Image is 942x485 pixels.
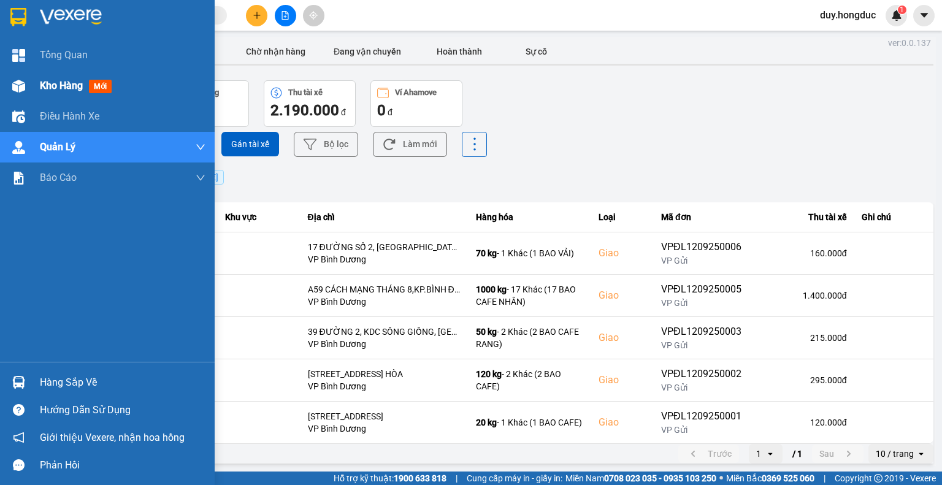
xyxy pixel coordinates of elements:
div: Phản hồi [40,456,205,475]
span: message [13,459,25,471]
div: 295.000 đ [756,374,847,386]
span: Điều hành xe [40,109,99,124]
sup: 1 [898,6,906,14]
span: Miền Bắc [726,472,814,485]
th: Hàng hóa [469,202,591,232]
span: 70 kg [476,248,497,258]
span: Tổng Quan [40,47,88,63]
span: 120 kg [476,369,502,379]
svg: open [916,449,926,459]
strong: 1900 633 818 [394,473,446,483]
span: / 1 [792,446,802,461]
span: 0 [377,102,386,119]
span: 2.190.000 [270,102,339,119]
strong: 0708 023 035 - 0935 103 250 [604,473,716,483]
th: Khu vực [218,202,301,232]
div: - 1 Khác (1 BAO CAFE) [476,416,584,429]
div: 1.400.000 đ [756,289,847,302]
img: logo-vxr [10,8,26,26]
div: 120.000 đ [756,416,847,429]
button: file-add [275,5,296,26]
button: Chờ nhận hàng [229,39,321,64]
span: caret-down [919,10,930,21]
strong: 0369 525 060 [762,473,814,483]
div: 10 / trang [876,448,914,460]
div: VP Gửi [661,381,741,394]
span: plus [253,11,261,20]
button: Đang vận chuyển [321,39,413,64]
div: ver: 0.0.137 [888,37,931,49]
span: file-add [281,11,289,20]
div: Hướng dẫn sử dụng [40,401,205,419]
span: Cung cấp máy in - giấy in: [467,472,562,485]
div: VP Gửi [661,424,741,436]
div: [STREET_ADDRESS] [308,410,461,422]
div: 17 ĐƯỜNG SỐ 2, [GEOGRAPHIC_DATA], KHU DÂN CƯ [GEOGRAPHIC_DATA], [GEOGRAPHIC_DATA], [GEOGRAPHIC_DATA] [308,241,461,253]
span: | [456,472,458,485]
div: Thu tài xế [756,210,847,224]
div: đ [377,101,456,120]
span: Miền Nam [565,472,716,485]
div: 39 ĐƯỜNG 2, KDC SÔNG GIỒNG, [GEOGRAPHIC_DATA], Q.2 [308,326,461,338]
div: VP Gửi [661,254,741,267]
button: Thu tài xế2.190.000 đ [264,80,356,127]
img: warehouse-icon [12,141,25,154]
div: Giao [599,415,646,430]
div: VPĐL1209250005 [661,282,741,297]
div: Giao [599,246,646,261]
span: 1 [900,6,904,14]
button: previous page. current page 1 / 1 [678,445,739,463]
img: solution-icon [12,172,25,185]
span: ⚪️ [719,476,723,481]
span: down [196,173,205,183]
div: Hàng sắp về [40,373,205,392]
div: [STREET_ADDRESS] HÒA [308,368,461,380]
span: Gán tài xế [231,138,269,150]
div: - 17 Khác (17 BAO CAFE NHÂN) [476,283,584,308]
div: - 2 Khác (2 BAO CAFE RANG) [476,326,584,350]
div: Giao [599,373,646,388]
svg: open [765,449,775,459]
div: VPĐL1209250001 [661,409,741,424]
div: Giao [599,288,646,303]
div: 160.000 đ [756,247,847,259]
span: 20 kg [476,418,497,427]
span: Quản Lý [40,139,75,155]
button: Làm mới [373,132,447,157]
button: Ví Ahamove0 đ [370,80,462,127]
button: plus [246,5,267,26]
button: caret-down [913,5,935,26]
div: VPĐL1209250003 [661,324,741,339]
div: VP Bình Dương [308,253,461,265]
div: VP Bình Dương [308,338,461,350]
div: - 1 Khác (1 BAO VẢI) [476,247,584,259]
span: Báo cáo [40,170,77,185]
span: 1000 kg [476,285,507,294]
div: VP Bình Dương [308,380,461,392]
span: down [196,142,205,152]
span: Kho hàng [40,80,83,91]
th: Ghi chú [854,202,933,232]
div: Giao [599,330,646,345]
th: Loại [591,202,654,232]
div: 1 [756,448,761,460]
div: Ví Ahamove [395,88,437,97]
input: Selected 10 / trang. [915,448,916,460]
button: Sự cố [505,39,567,64]
button: Bộ lọc [294,132,358,157]
span: notification [13,432,25,443]
div: A59 CÁCH MẠNG THÁNG 8,KP.BÌNH ĐỨC,P.[GEOGRAPHIC_DATA],[GEOGRAPHIC_DATA], BD [308,283,461,296]
th: Mã đơn [654,202,749,232]
div: đ [270,101,349,120]
span: Giới thiệu Vexere, nhận hoa hồng [40,430,185,445]
span: question-circle [13,404,25,416]
button: aim [303,5,324,26]
span: 50 kg [476,327,497,337]
img: warehouse-icon [12,80,25,93]
span: copyright [874,474,883,483]
span: aim [309,11,318,20]
button: next page. current page 1 / 1 [812,445,863,463]
span: | [824,472,825,485]
div: - 2 Khác (2 BAO CAFE) [476,368,584,392]
img: warehouse-icon [12,110,25,123]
